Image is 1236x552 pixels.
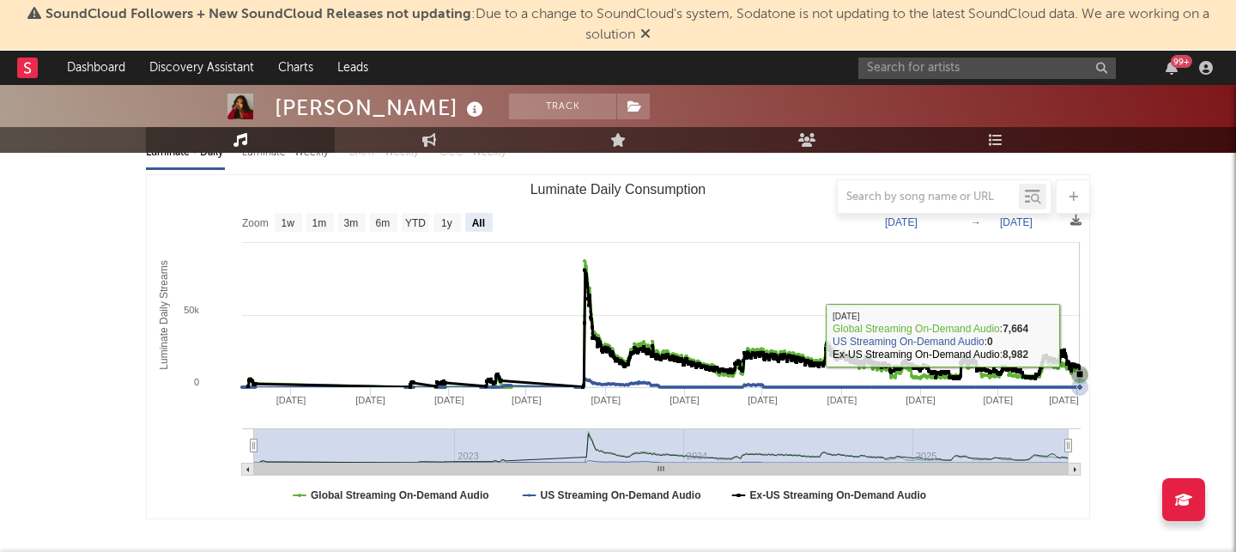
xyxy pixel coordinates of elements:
[45,8,1209,42] span: : Due to a change to SoundCloud's system, Sodatone is not updating to the latest SoundCloud data....
[282,217,295,229] text: 1w
[838,191,1019,204] input: Search by song name or URL
[748,395,778,405] text: [DATE]
[55,51,137,85] a: Dashboard
[184,305,199,315] text: 50k
[311,489,489,501] text: Global Streaming On-Demand Audio
[669,395,700,405] text: [DATE]
[276,395,306,405] text: [DATE]
[158,260,170,369] text: Luminate Daily Streams
[472,217,485,229] text: All
[376,217,391,229] text: 6m
[858,58,1116,79] input: Search for artists
[242,217,269,229] text: Zoom
[906,395,936,405] text: [DATE]
[325,51,380,85] a: Leads
[312,217,327,229] text: 1m
[405,217,426,229] text: YTD
[640,28,651,42] span: Dismiss
[45,8,471,21] span: SoundCloud Followers + New SoundCloud Releases not updating
[242,138,332,167] div: Luminate - Weekly
[827,395,857,405] text: [DATE]
[885,216,918,228] text: [DATE]
[147,175,1089,519] svg: Luminate Daily Consumption
[512,395,542,405] text: [DATE]
[441,217,452,229] text: 1y
[983,395,1013,405] text: [DATE]
[275,94,488,122] div: [PERSON_NAME]
[355,395,385,405] text: [DATE]
[434,395,464,405] text: [DATE]
[591,395,621,405] text: [DATE]
[509,94,616,119] button: Track
[541,489,701,501] text: US Streaming On-Demand Audio
[194,377,199,387] text: 0
[1049,395,1079,405] text: [DATE]
[146,138,225,167] div: Luminate - Daily
[266,51,325,85] a: Charts
[1166,61,1178,75] button: 99+
[750,489,927,501] text: Ex-US Streaming On-Demand Audio
[1000,216,1033,228] text: [DATE]
[137,51,266,85] a: Discovery Assistant
[344,217,359,229] text: 3m
[1171,55,1192,68] div: 99 +
[971,216,981,228] text: →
